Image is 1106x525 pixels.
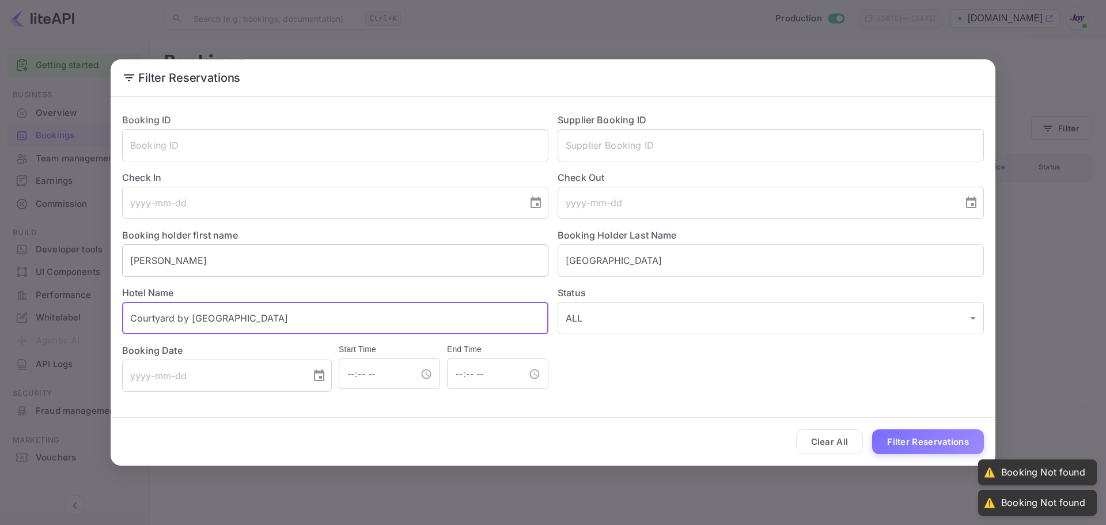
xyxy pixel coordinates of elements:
[558,229,677,241] label: Booking Holder Last Name
[558,129,984,161] input: Supplier Booking ID
[122,287,174,299] label: Hotel Name
[558,187,955,219] input: yyyy-mm-dd
[558,302,984,334] div: ALL
[111,59,995,96] h2: Filter Reservations
[122,302,548,334] input: Hotel Name
[122,129,548,161] input: Booking ID
[122,114,172,126] label: Booking ID
[122,360,303,392] input: yyyy-mm-dd
[339,343,440,356] h6: Start Time
[872,429,984,454] button: Filter Reservations
[796,429,863,454] button: Clear All
[524,191,547,214] button: Choose date
[558,286,984,300] label: Status
[122,187,520,219] input: yyyy-mm-dd
[308,364,331,387] button: Choose date
[1001,497,1085,509] div: Booking Not found
[558,244,984,277] input: Holder Last Name
[122,244,548,277] input: Holder First Name
[558,114,646,126] label: Supplier Booking ID
[960,191,983,214] button: Choose date
[558,171,984,184] label: Check Out
[984,466,995,478] div: ⚠️
[122,229,238,241] label: Booking holder first name
[447,343,548,356] h6: End Time
[122,343,332,357] label: Booking Date
[984,497,995,509] div: ⚠️
[1001,466,1085,478] div: Booking Not found
[122,171,548,184] label: Check In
